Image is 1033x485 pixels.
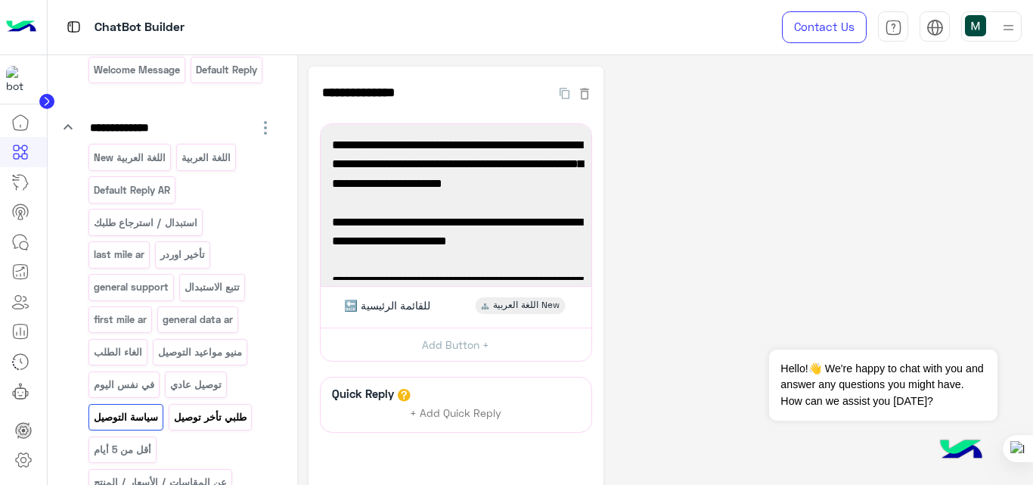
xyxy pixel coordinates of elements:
[184,278,241,296] p: تتبع الاستبدال
[92,214,198,232] p: استبدال / استرجاع طلبك
[999,18,1018,37] img: profile
[64,17,83,36] img: tab
[344,299,430,312] span: 🔙 للقائمة الرئيسية
[162,311,234,328] p: general data ar
[92,278,169,296] p: general support
[769,350,997,421] span: Hello!👋 We're happy to chat with you and answer any questions you might have. How can we assist y...
[399,402,513,424] button: + Add Quick Reply
[965,15,986,36] img: userImage
[92,61,181,79] p: Welcome Message
[157,344,244,361] p: منيو مواعيد التوصيل
[95,17,185,38] p: ChatBot Builder
[935,424,988,477] img: hulul-logo.png
[92,311,147,328] p: first mile ar
[92,376,155,393] p: في نفس اليوم
[332,135,580,194] span: 1- عدم فتح أو تجربة المنتجات أثناء التوصيل – يرجى فحص المنتجات بعد استلام الطلب. يمكنك استبدالها ...
[92,409,159,426] p: سياسة التوصيل
[493,299,560,312] span: اللغة العربية New
[6,66,33,93] img: 317874714732967
[92,149,166,166] p: اللغة العربية New
[878,11,908,43] a: tab
[6,11,36,43] img: Logo
[476,297,566,314] div: اللغة العربية New
[328,387,398,400] h6: Quick Reply
[173,409,248,426] p: طلبي تأخر توصيل
[169,376,223,393] p: توصيل عادي
[926,19,944,36] img: tab
[59,118,77,136] i: keyboard_arrow_down
[92,344,143,361] p: الغاء الطلب
[321,328,591,362] button: Add Button +
[92,182,171,199] p: Default Reply AR
[92,441,152,459] p: أقل من 5 أيام
[782,11,867,43] a: Contact Us
[552,84,577,101] button: Duplicate Flow
[160,246,206,263] p: تأخير اوردر
[885,19,902,36] img: tab
[332,213,580,251] span: 2- عدم قبول الطلب جزئيًا – يجب استلام جميع المنتجات بالطلب كاملًا كما تم تأكيده.
[181,149,232,166] p: اللغة العربية
[195,61,259,79] p: Default reply
[332,271,580,329] span: 3- عدم إنشاء طلبات مكررة لتجربة المقاسات – لا يُسمح بعمل أكثر من طلب لمقاسات مختلفة لاختيار واحد ...
[410,406,501,419] span: + Add Quick Reply
[577,84,592,101] button: Delete Flow
[92,246,145,263] p: last mile ar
